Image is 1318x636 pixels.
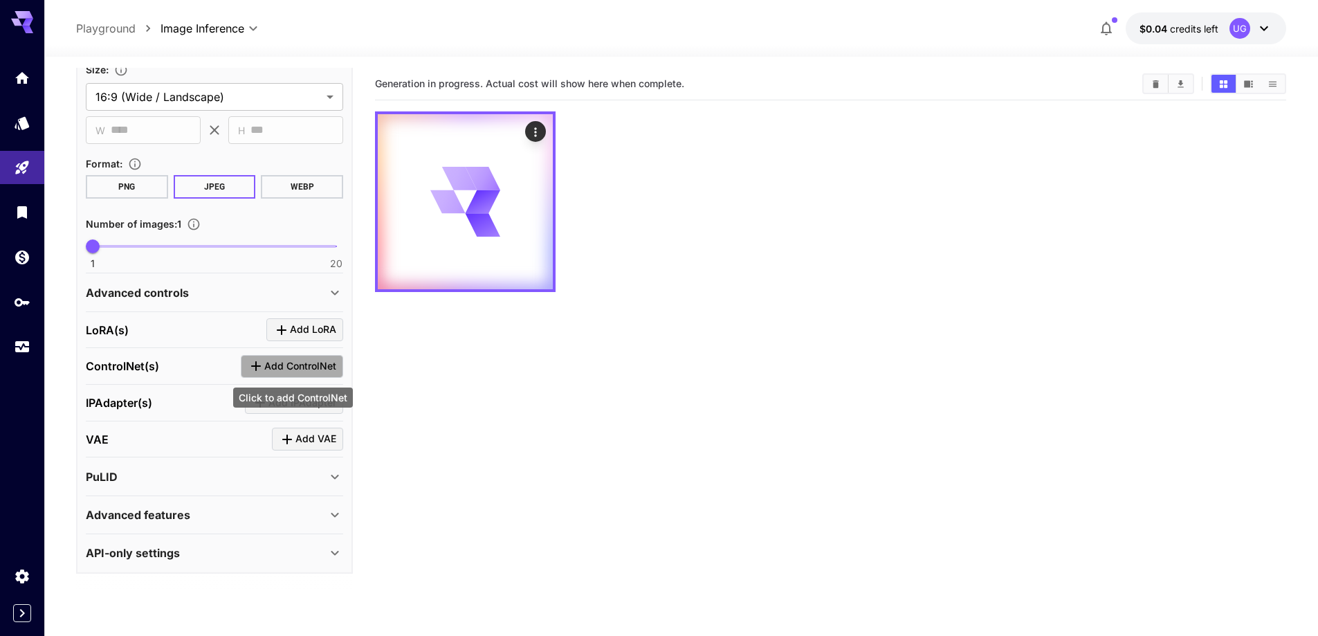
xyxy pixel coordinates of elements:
[14,203,30,221] div: Library
[1126,12,1286,44] button: $0.03814UG
[266,318,343,341] button: Click to add LoRA
[233,388,353,408] div: Click to add ControlNet
[86,64,109,75] span: Size :
[14,293,30,311] div: API Keys
[1229,18,1250,39] div: UG
[1144,75,1168,93] button: Clear Images
[86,545,180,561] p: API-only settings
[14,248,30,266] div: Wallet
[86,284,189,301] p: Advanced controls
[261,175,343,199] button: WEBP
[264,358,336,375] span: Add ControlNet
[86,536,343,570] div: API-only settings
[86,469,118,485] p: PuLID
[1211,75,1236,93] button: Show images in grid view
[1261,75,1285,93] button: Show images in list view
[272,428,343,451] button: Click to add VAE
[1139,23,1170,35] span: $0.04
[122,157,147,171] button: Choose the file format for the output image.
[181,217,206,231] button: Specify how many images to generate in a single request. Each image generation will be charged se...
[76,20,136,37] a: Playground
[95,89,321,105] span: 16:9 (Wide / Landscape)
[86,394,152,411] p: IPAdapter(s)
[86,276,343,309] div: Advanced controls
[95,122,105,138] span: W
[86,158,122,170] span: Format :
[86,431,109,448] p: VAE
[86,507,190,523] p: Advanced features
[86,460,343,493] div: PuLID
[86,175,168,199] button: PNG
[86,358,159,374] p: ControlNet(s)
[76,20,161,37] nav: breadcrumb
[295,430,336,448] span: Add VAE
[14,114,30,131] div: Models
[14,567,30,585] div: Settings
[330,257,342,271] span: 20
[290,321,336,338] span: Add LoRA
[1236,75,1261,93] button: Show images in video view
[13,604,31,622] button: Expand sidebar
[1169,75,1193,93] button: Download All
[86,498,343,531] div: Advanced features
[1170,23,1218,35] span: credits left
[1142,73,1194,94] div: Clear ImagesDownload All
[525,121,546,142] div: Actions
[1210,73,1286,94] div: Show images in grid viewShow images in video viewShow images in list view
[86,218,181,230] span: Number of images : 1
[91,257,95,271] span: 1
[14,338,30,356] div: Usage
[174,175,256,199] button: JPEG
[14,69,30,87] div: Home
[375,78,684,89] span: Generation in progress. Actual cost will show here when complete.
[161,20,244,37] span: Image Inference
[14,159,30,176] div: Playground
[238,122,245,138] span: H
[109,63,134,77] button: Adjust the dimensions of the generated image by specifying its width and height in pixels, or sel...
[1139,21,1218,36] div: $0.03814
[86,322,129,338] p: LoRA(s)
[241,355,343,378] button: Click to add ControlNet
